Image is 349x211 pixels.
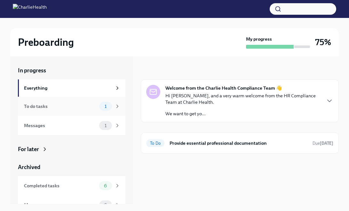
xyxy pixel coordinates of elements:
a: To do tasks1 [18,97,125,116]
span: September 16th, 2025 09:00 [313,140,333,146]
span: 6 [100,183,111,188]
span: To Do [146,141,164,146]
div: Everything [24,85,112,92]
a: Archived [18,163,125,171]
a: To DoProvide essential professional documentationDue[DATE] [146,138,333,148]
span: 1 [101,123,110,128]
strong: [DATE] [320,141,333,146]
h2: Preboarding [18,36,74,49]
span: 1 [101,104,110,109]
div: Completed tasks [24,182,97,189]
a: Completed tasks6 [18,176,125,195]
div: Messages [24,201,97,208]
span: Due [313,141,333,146]
strong: Welcome from the Charlie Health Compliance Team 👋 [165,85,282,91]
img: CharlieHealth [13,4,47,14]
h3: 75% [315,37,331,48]
a: In progress [18,67,125,74]
a: Messages1 [18,116,125,135]
p: We want to get yo... [165,110,321,117]
div: For later [18,145,39,153]
h6: Provide essential professional documentation [170,140,307,147]
div: Messages [24,122,97,129]
a: Everything [18,79,125,97]
strong: My progress [246,36,272,42]
p: Hi [PERSON_NAME], and a very warm welcome from the HR Compliance Team at Charlie Health. [165,93,321,105]
span: 0 [100,203,111,207]
a: For later [18,145,125,153]
div: To do tasks [24,103,97,110]
div: In progress [141,67,169,74]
